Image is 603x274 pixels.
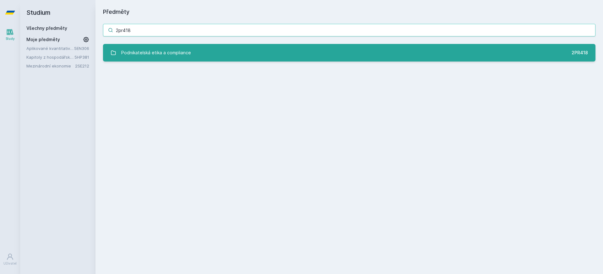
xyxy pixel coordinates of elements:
a: Podnikatelská etika a compliance 2PR418 [103,44,595,62]
a: Aplikované kvantitativní metody I [26,45,74,51]
div: Study [6,36,15,41]
a: 5EN306 [74,46,89,51]
div: Uživatel [3,261,17,266]
div: Podnikatelská etika a compliance [121,46,191,59]
span: Moje předměty [26,36,60,43]
div: 2PR418 [572,50,588,56]
a: 5HP381 [74,55,89,60]
h1: Předměty [103,8,595,16]
input: Název nebo ident předmětu… [103,24,595,36]
a: Všechny předměty [26,25,67,31]
a: Kapitoly z hospodářské politiky [26,54,74,60]
a: 2SE212 [75,63,89,68]
a: Uživatel [1,250,19,269]
a: Study [1,25,19,44]
a: Mezinárodní ekonomie [26,63,75,69]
